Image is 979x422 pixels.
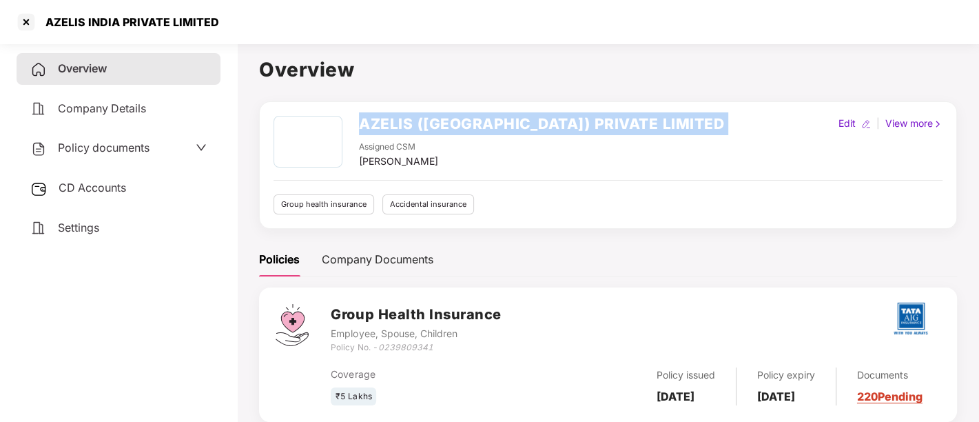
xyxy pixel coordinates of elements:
b: [DATE] [657,390,694,403]
div: AZELIS INDIA PRIVATE LIMITED [37,15,219,29]
a: 220 Pending [857,390,923,403]
span: Policy documents [58,141,150,154]
div: Documents [857,368,923,383]
img: svg+xml;base64,PHN2ZyB4bWxucz0iaHR0cDovL3d3dy53My5vcmcvMjAwMC9zdmciIHdpZHRoPSIyNCIgaGVpZ2h0PSIyNC... [30,141,47,157]
img: tatag.png [887,294,935,343]
img: svg+xml;base64,PHN2ZyB4bWxucz0iaHR0cDovL3d3dy53My5vcmcvMjAwMC9zdmciIHdpZHRoPSIyNCIgaGVpZ2h0PSIyNC... [30,220,47,237]
div: Policies [259,251,300,268]
span: Overview [58,61,107,75]
img: svg+xml;base64,PHN2ZyB4bWxucz0iaHR0cDovL3d3dy53My5vcmcvMjAwMC9zdmciIHdpZHRoPSIyNCIgaGVpZ2h0PSIyNC... [30,61,47,78]
img: svg+xml;base64,PHN2ZyB4bWxucz0iaHR0cDovL3d3dy53My5vcmcvMjAwMC9zdmciIHdpZHRoPSI0Ny43MTQiIGhlaWdodD... [276,304,309,346]
div: | [874,116,883,131]
div: [PERSON_NAME] [359,154,438,169]
div: Company Documents [322,251,433,268]
span: CD Accounts [59,181,126,194]
img: svg+xml;base64,PHN2ZyB4bWxucz0iaHR0cDovL3d3dy53My5vcmcvMjAwMC9zdmciIHdpZHRoPSIyNCIgaGVpZ2h0PSIyNC... [30,101,47,117]
div: Policy No. - [331,341,501,354]
div: Group health insurance [274,194,374,214]
span: down [196,142,207,153]
div: View more [883,116,945,131]
img: rightIcon [933,119,942,129]
h1: Overview [259,54,957,85]
h2: AZELIS ([GEOGRAPHIC_DATA]) PRIVATE LIMITED [359,112,724,135]
div: Edit [836,116,858,131]
div: Employee, Spouse, Children [331,326,501,341]
div: Accidental insurance [382,194,474,214]
img: svg+xml;base64,PHN2ZyB3aWR0aD0iMjUiIGhlaWdodD0iMjQiIHZpZXdCb3g9IjAgMCAyNSAyNCIgZmlsbD0ibm9uZSIgeG... [30,181,48,197]
b: [DATE] [757,390,795,403]
span: Company Details [58,101,146,115]
h3: Group Health Insurance [331,304,501,325]
div: Policy issued [657,368,715,383]
div: Assigned CSM [359,141,438,154]
span: Settings [58,221,99,234]
div: ₹5 Lakhs [331,388,376,406]
i: 0239809341 [378,342,433,352]
img: editIcon [861,119,871,129]
div: Policy expiry [757,368,815,383]
div: Coverage [331,367,534,382]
